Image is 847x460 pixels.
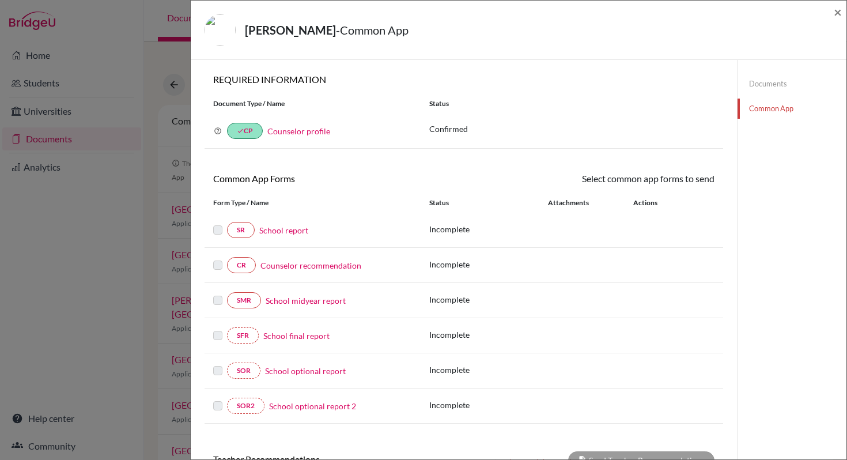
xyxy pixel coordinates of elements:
a: Common App [738,99,846,119]
div: Status [421,99,723,109]
p: Incomplete [429,223,548,235]
a: SOR [227,363,260,379]
div: Actions [619,198,691,208]
a: Counselor profile [267,126,330,136]
strong: [PERSON_NAME] [245,23,336,37]
h6: Common App Forms [205,173,464,184]
a: School report [259,224,308,236]
p: Incomplete [429,258,548,270]
p: Incomplete [429,399,548,411]
a: School optional report 2 [269,400,356,412]
div: Document Type / Name [205,99,421,109]
a: Documents [738,74,846,94]
span: × [834,3,842,20]
a: CR [227,257,256,273]
i: done [237,127,244,134]
div: Attachments [548,198,619,208]
button: Close [834,5,842,19]
a: doneCP [227,123,263,139]
span: - Common App [336,23,409,37]
p: Incomplete [429,293,548,306]
a: School final report [263,330,330,342]
div: Form Type / Name [205,198,421,208]
a: SOR2 [227,398,264,414]
h6: REQUIRED INFORMATION [205,74,723,85]
a: SFR [227,327,259,344]
a: School midyear report [266,295,346,307]
a: Counselor recommendation [260,259,361,272]
p: Confirmed [429,123,714,135]
p: Incomplete [429,364,548,376]
a: School optional report [265,365,346,377]
div: Select common app forms to send [464,172,723,186]
a: SMR [227,292,261,308]
a: SR [227,222,255,238]
div: Status [429,198,548,208]
p: Incomplete [429,329,548,341]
